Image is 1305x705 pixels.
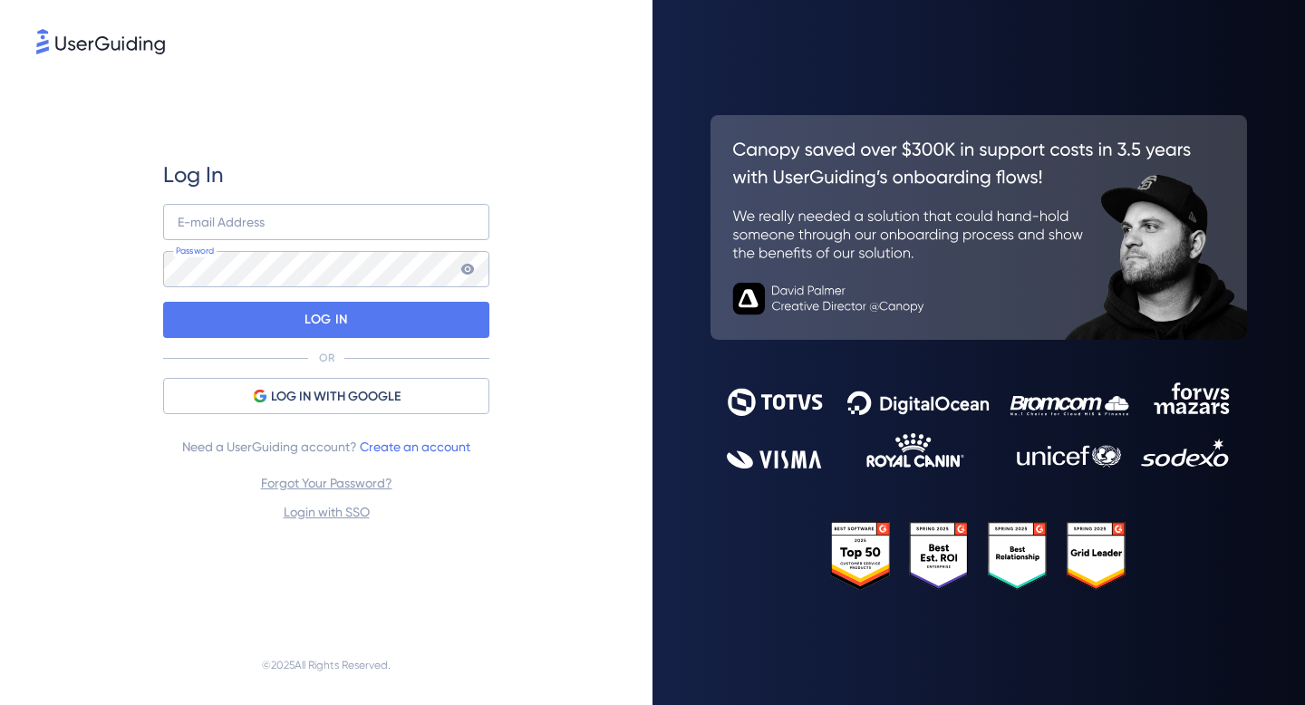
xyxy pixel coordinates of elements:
img: 9302ce2ac39453076f5bc0f2f2ca889b.svg [727,382,1231,468]
img: 26c0aa7c25a843aed4baddd2b5e0fa68.svg [710,115,1247,340]
p: LOG IN [304,305,347,334]
span: Log In [163,160,224,189]
span: © 2025 All Rights Reserved. [262,654,391,676]
span: Need a UserGuiding account? [182,436,470,458]
img: 25303e33045975176eb484905ab012ff.svg [831,522,1126,589]
span: LOG IN WITH GOOGLE [271,386,401,408]
a: Forgot Your Password? [261,476,392,490]
a: Create an account [360,439,470,454]
img: 8faab4ba6bc7696a72372aa768b0286c.svg [36,29,165,54]
p: OR [319,351,334,365]
input: example@company.com [163,204,489,240]
a: Login with SSO [284,505,370,519]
